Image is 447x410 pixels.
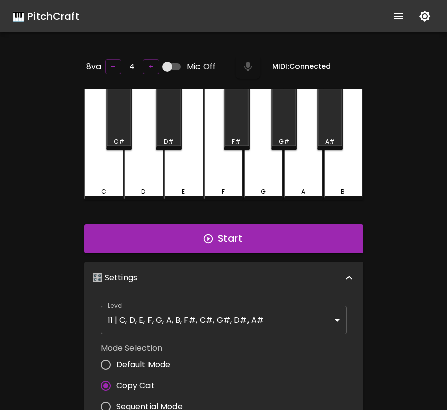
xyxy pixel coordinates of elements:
span: Default Mode [116,358,171,371]
span: Mic Off [187,61,216,73]
div: D [141,187,145,196]
span: Copy Cat [116,380,155,392]
label: Mode Selection [101,342,191,354]
div: E [182,187,185,196]
div: C# [114,137,124,146]
div: C [101,187,106,196]
button: + [143,59,159,75]
div: D# [164,137,173,146]
h6: 4 [129,60,135,74]
div: F# [232,137,240,146]
h6: 8va [86,60,101,74]
div: F [222,187,225,196]
div: B [341,187,345,196]
button: show more [386,4,411,28]
label: Level [108,301,123,310]
div: 🎛️ Settings [84,262,363,294]
a: 🎹 PitchCraft [12,8,79,24]
div: G [261,187,266,196]
button: Start [84,224,363,253]
h6: MIDI: Connected [272,61,331,72]
div: A [301,187,305,196]
div: A# [325,137,335,146]
p: 🎛️ Settings [92,272,138,284]
button: – [105,59,121,75]
div: G# [279,137,289,146]
div: 11 | C, D, E, F, G, A, B, F#, C#, G#, D#, A# [101,306,347,334]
